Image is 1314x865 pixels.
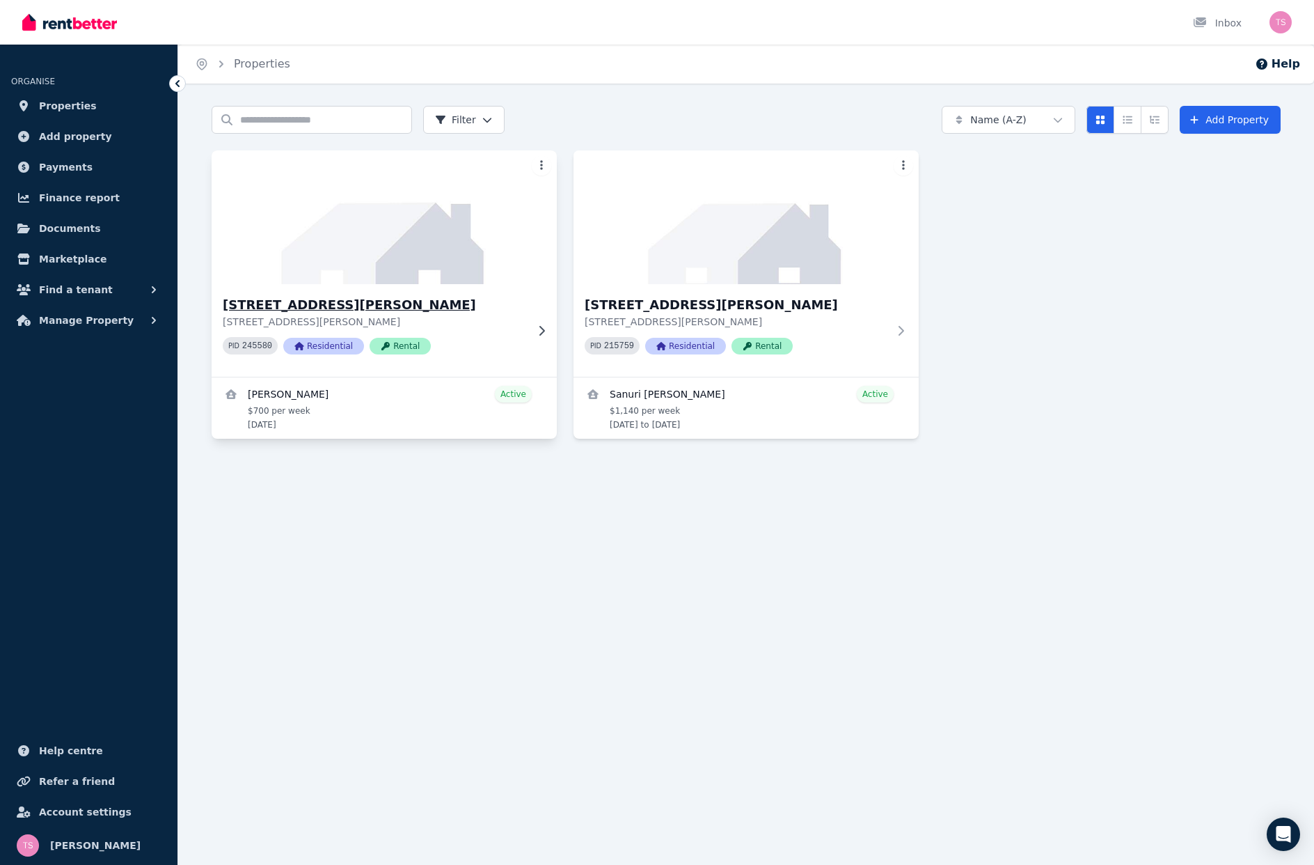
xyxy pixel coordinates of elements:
[1141,106,1169,134] button: Expanded list view
[894,156,913,176] button: More options
[39,128,112,145] span: Add property
[39,281,113,298] span: Find a tenant
[39,773,115,790] span: Refer a friend
[1269,11,1292,33] img: Tenzin Sangmo
[212,150,557,377] a: 3/9 Lincoln Street, Sandy Bay[STREET_ADDRESS][PERSON_NAME][STREET_ADDRESS][PERSON_NAME]PID 245580...
[11,306,166,334] button: Manage Property
[573,377,919,439] a: View details for Sanuri Abisheka Weerasooriya
[22,12,117,33] img: RentBetter
[11,798,166,826] a: Account settings
[228,342,239,350] small: PID
[223,295,526,315] h3: [STREET_ADDRESS][PERSON_NAME]
[1267,818,1300,851] div: Open Intercom Messenger
[585,315,888,329] p: [STREET_ADDRESS][PERSON_NAME]
[50,837,141,854] span: [PERSON_NAME]
[11,153,166,181] a: Payments
[590,342,601,350] small: PID
[11,77,55,86] span: ORGANISE
[11,215,166,242] a: Documents
[283,338,364,354] span: Residential
[11,123,166,150] a: Add property
[11,737,166,765] a: Help centre
[203,147,566,288] img: 3/9 Lincoln Street, Sandy Bay
[604,341,634,351] code: 215759
[178,45,307,84] nav: Breadcrumb
[1086,106,1169,134] div: View options
[39,159,93,176] span: Payments
[39,220,101,237] span: Documents
[942,106,1075,134] button: Name (A-Z)
[11,276,166,304] button: Find a tenant
[39,251,106,267] span: Marketplace
[234,57,290,70] a: Properties
[11,767,166,795] a: Refer a friend
[39,804,132,820] span: Account settings
[11,184,166,212] a: Finance report
[573,150,919,377] a: 70A Princes Street, Sandy Bay[STREET_ADDRESS][PERSON_NAME][STREET_ADDRESS][PERSON_NAME]PID 215759...
[39,742,103,759] span: Help centre
[11,92,166,120] a: Properties
[39,98,97,114] span: Properties
[1255,56,1300,72] button: Help
[370,338,431,354] span: Rental
[423,106,505,134] button: Filter
[11,245,166,273] a: Marketplace
[1180,106,1281,134] a: Add Property
[223,315,526,329] p: [STREET_ADDRESS][PERSON_NAME]
[532,156,551,176] button: More options
[212,377,557,439] a: View details for Maikel Novaczinski
[731,338,793,354] span: Rental
[17,834,39,857] img: Tenzin Sangmo
[970,113,1027,127] span: Name (A-Z)
[39,189,120,206] span: Finance report
[435,113,476,127] span: Filter
[1114,106,1141,134] button: Compact list view
[1193,16,1242,30] div: Inbox
[645,338,726,354] span: Residential
[39,312,134,329] span: Manage Property
[242,341,272,351] code: 245580
[585,295,888,315] h3: [STREET_ADDRESS][PERSON_NAME]
[573,150,919,284] img: 70A Princes Street, Sandy Bay
[1086,106,1114,134] button: Card view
